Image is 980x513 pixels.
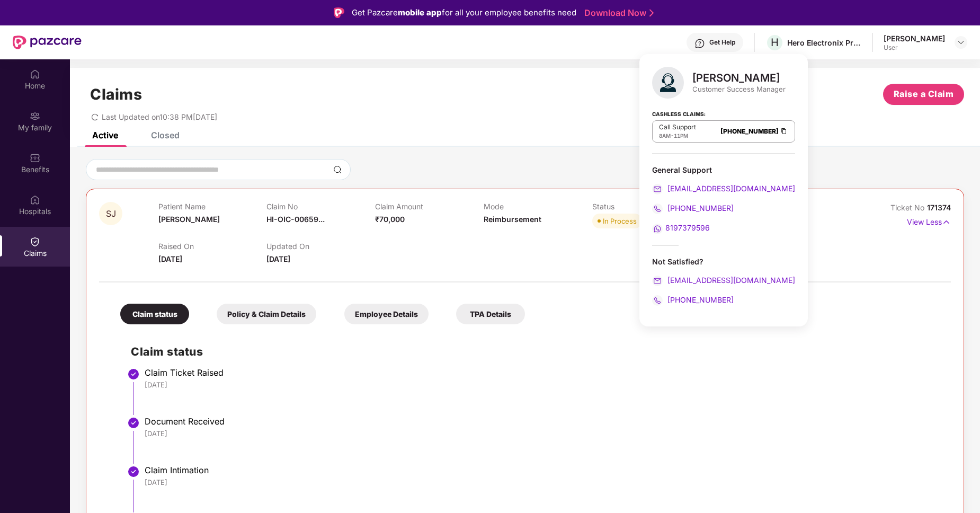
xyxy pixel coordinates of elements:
[649,7,654,19] img: Stroke
[145,477,940,487] div: [DATE]
[652,276,663,286] img: svg+xml;base64,PHN2ZyB4bWxucz0iaHR0cDovL3d3dy53My5vcmcvMjAwMC9zdmciIHdpZHRoPSIyMCIgaGVpZ2h0PSIyMC...
[709,38,735,47] div: Get Help
[151,130,180,140] div: Closed
[13,36,82,49] img: New Pazcare Logo
[30,194,40,205] img: svg+xml;base64,PHN2ZyBpZD0iSG9zcGl0YWxzIiB4bWxucz0iaHR0cDovL3d3dy53My5vcmcvMjAwMC9zdmciIHdpZHRoPS...
[603,216,637,226] div: In Process
[592,202,701,211] p: Status
[720,127,779,135] a: [PHONE_NUMBER]
[456,304,525,324] div: TPA Details
[398,7,442,17] strong: mobile app
[665,295,734,304] span: [PHONE_NUMBER]
[652,295,663,306] img: svg+xml;base64,PHN2ZyB4bWxucz0iaHR0cDovL3d3dy53My5vcmcvMjAwMC9zdmciIHdpZHRoPSIyMCIgaGVpZ2h0PSIyMC...
[158,254,182,263] span: [DATE]
[30,153,40,163] img: svg+xml;base64,PHN2ZyBpZD0iQmVuZWZpdHMiIHhtbG5zPSJodHRwOi8vd3d3LnczLm9yZy8yMDAwL3N2ZyIgd2lkdGg9Ij...
[217,304,316,324] div: Policy & Claim Details
[652,256,795,306] div: Not Satisfied?
[145,429,940,438] div: [DATE]
[884,33,945,43] div: [PERSON_NAME]
[927,203,951,212] span: 171374
[652,223,710,232] a: 8197379596
[652,256,795,267] div: Not Satisfied?
[375,202,484,211] p: Claim Amount
[787,38,861,48] div: Hero Electronix Private Limited
[652,204,663,214] img: svg+xml;base64,PHN2ZyB4bWxucz0iaHR0cDovL3d3dy53My5vcmcvMjAwMC9zdmciIHdpZHRoPSIyMCIgaGVpZ2h0PSIyMC...
[652,204,734,213] a: [PHONE_NUMBER]
[145,380,940,390] div: [DATE]
[894,87,954,101] span: Raise a Claim
[90,85,142,103] h1: Claims
[652,224,663,234] img: svg+xml;base64,PHN2ZyB4bWxucz0iaHR0cDovL3d3dy53My5vcmcvMjAwMC9zdmciIHdpZHRoPSIyMCIgaGVpZ2h0PSIyMC...
[106,209,116,218] span: SJ
[692,72,786,84] div: [PERSON_NAME]
[771,36,779,49] span: H
[659,123,696,131] p: Call Support
[665,223,710,232] span: 8197379596
[266,202,375,211] p: Claim No
[145,367,940,378] div: Claim Ticket Raised
[102,112,217,121] span: Last Updated on 10:38 PM[DATE]
[375,215,405,224] span: ₹70,000
[266,254,290,263] span: [DATE]
[652,184,663,194] img: svg+xml;base64,PHN2ZyB4bWxucz0iaHR0cDovL3d3dy53My5vcmcvMjAwMC9zdmciIHdpZHRoPSIyMCIgaGVpZ2h0PSIyMC...
[652,165,795,175] div: General Support
[131,343,940,360] h2: Claim status
[665,184,795,193] span: [EMAIL_ADDRESS][DOMAIN_NAME]
[659,132,671,139] span: 8AM
[30,69,40,79] img: svg+xml;base64,PHN2ZyBpZD0iSG9tZSIgeG1sbnM9Imh0dHA6Ly93d3cudzMub3JnLzIwMDAvc3ZnIiB3aWR0aD0iMjAiIG...
[91,112,99,121] span: redo
[652,184,795,193] a: [EMAIL_ADDRESS][DOMAIN_NAME]
[584,7,651,19] a: Download Now
[127,417,140,429] img: svg+xml;base64,PHN2ZyBpZD0iU3RlcC1Eb25lLTMyeDMyIiB4bWxucz0iaHR0cDovL3d3dy53My5vcmcvMjAwMC9zdmciIH...
[333,165,342,174] img: svg+xml;base64,PHN2ZyBpZD0iU2VhcmNoLTMyeDMyIiB4bWxucz0iaHR0cDovL3d3dy53My5vcmcvMjAwMC9zdmciIHdpZH...
[158,215,220,224] span: [PERSON_NAME]
[145,465,940,475] div: Claim Intimation
[30,236,40,247] img: svg+xml;base64,PHN2ZyBpZD0iQ2xhaW0iIHhtbG5zPSJodHRwOi8vd3d3LnczLm9yZy8yMDAwL3N2ZyIgd2lkdGg9IjIwIi...
[652,295,734,304] a: [PHONE_NUMBER]
[652,276,795,285] a: [EMAIL_ADDRESS][DOMAIN_NAME]
[334,7,344,18] img: Logo
[120,304,189,324] div: Claim status
[907,214,951,228] p: View Less
[127,465,140,478] img: svg+xml;base64,PHN2ZyBpZD0iU3RlcC1Eb25lLTMyeDMyIiB4bWxucz0iaHR0cDovL3d3dy53My5vcmcvMjAwMC9zdmciIH...
[665,276,795,285] span: [EMAIL_ADDRESS][DOMAIN_NAME]
[890,203,927,212] span: Ticket No
[942,216,951,228] img: svg+xml;base64,PHN2ZyB4bWxucz0iaHR0cDovL3d3dy53My5vcmcvMjAwMC9zdmciIHdpZHRoPSIxNyIgaGVpZ2h0PSIxNy...
[674,132,688,139] span: 11PM
[484,202,592,211] p: Mode
[266,215,325,224] span: HI-OIC-00659...
[127,368,140,381] img: svg+xml;base64,PHN2ZyBpZD0iU3RlcC1Eb25lLTMyeDMyIiB4bWxucz0iaHR0cDovL3d3dy53My5vcmcvMjAwMC9zdmciIH...
[652,67,684,99] img: svg+xml;base64,PHN2ZyB4bWxucz0iaHR0cDovL3d3dy53My5vcmcvMjAwMC9zdmciIHhtbG5zOnhsaW5rPSJodHRwOi8vd3...
[484,215,541,224] span: Reimbursement
[352,6,576,19] div: Get Pazcare for all your employee benefits need
[158,202,267,211] p: Patient Name
[158,242,267,251] p: Raised On
[92,130,118,140] div: Active
[659,131,696,140] div: -
[266,242,375,251] p: Updated On
[652,108,706,119] strong: Cashless Claims:
[665,204,734,213] span: [PHONE_NUMBER]
[145,416,940,427] div: Document Received
[780,127,788,136] img: Clipboard Icon
[884,43,945,52] div: User
[883,84,964,105] button: Raise a Claim
[344,304,429,324] div: Employee Details
[957,38,965,47] img: svg+xml;base64,PHN2ZyBpZD0iRHJvcGRvd24tMzJ4MzIiIHhtbG5zPSJodHRwOi8vd3d3LnczLm9yZy8yMDAwL3N2ZyIgd2...
[694,38,705,49] img: svg+xml;base64,PHN2ZyBpZD0iSGVscC0zMngzMiIgeG1sbnM9Imh0dHA6Ly93d3cudzMub3JnLzIwMDAvc3ZnIiB3aWR0aD...
[652,165,795,234] div: General Support
[692,84,786,94] div: Customer Success Manager
[30,111,40,121] img: svg+xml;base64,PHN2ZyB3aWR0aD0iMjAiIGhlaWdodD0iMjAiIHZpZXdCb3g9IjAgMCAyMCAyMCIgZmlsbD0ibm9uZSIgeG...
